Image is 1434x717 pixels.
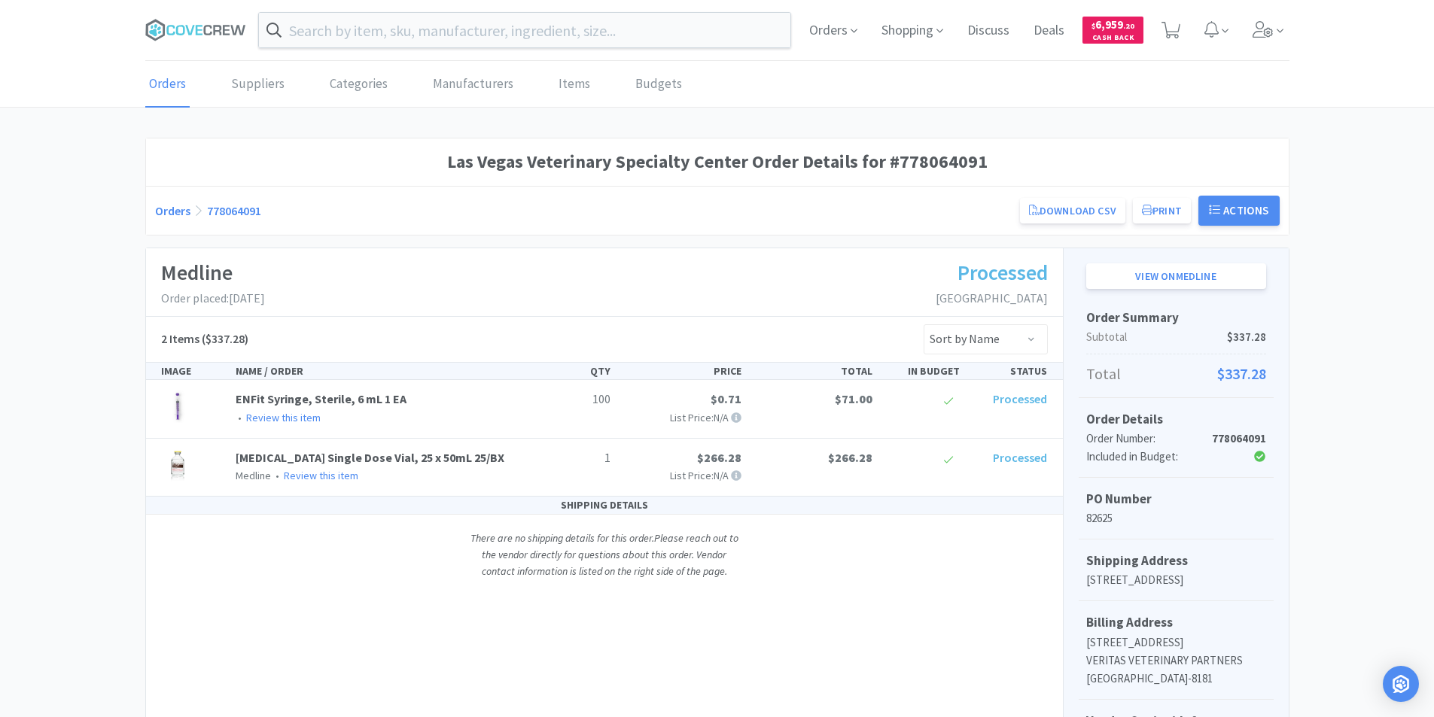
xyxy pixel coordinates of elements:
[236,411,244,424] span: •
[155,147,1280,176] h1: Las Vegas Veterinary Specialty Center Order Details for #778064091
[1086,612,1266,633] h5: Billing Address
[1091,34,1134,44] span: Cash Back
[326,62,391,108] a: Categories
[284,469,358,482] a: Review this item
[1086,489,1266,509] h5: PO Number
[1086,509,1266,527] p: 82625
[236,391,406,406] a: ENFit Syringe, Sterile, 6 mL 1 EA
[155,363,230,379] div: IMAGE
[1086,308,1266,328] h5: Order Summary
[1086,263,1266,289] a: View onMedline
[1133,198,1191,223] button: Print
[1086,571,1266,589] p: [STREET_ADDRESS]
[878,363,966,379] div: IN BUDGET
[958,259,1048,286] span: Processed
[259,13,791,47] input: Search by item, sku, manufacturer, ingredient, size...
[161,289,265,308] p: Order placed: [DATE]
[1086,448,1206,466] div: Included in Budget:
[555,62,594,108] a: Items
[145,62,190,108] a: Orders
[155,203,190,218] a: Orders
[207,203,261,218] a: 778064091
[1086,409,1266,430] h5: Order Details
[697,450,741,465] span: $266.28
[993,391,1047,406] span: Processed
[1028,24,1070,38] a: Deals
[1086,633,1266,652] p: [STREET_ADDRESS]
[1217,362,1266,386] span: $337.28
[1086,670,1266,688] p: [GEOGRAPHIC_DATA]-8181
[470,531,738,579] i: There are no shipping details for this order. Please reach out to the vendor directly for questio...
[1086,362,1266,386] p: Total
[961,24,1015,38] a: Discuss
[227,62,288,108] a: Suppliers
[535,448,610,468] p: 1
[1123,21,1134,31] span: . 20
[236,469,271,482] span: Medline
[617,363,747,379] div: PRICE
[623,467,741,484] p: List Price: N/A
[936,289,1048,308] p: [GEOGRAPHIC_DATA]
[161,256,265,290] h1: Medline
[1198,196,1280,226] button: Actions
[1383,666,1419,702] div: Open Intercom Messenger
[161,331,199,346] span: 2 Items
[429,62,517,108] a: Manufacturers
[1212,431,1266,445] strong: 778064091
[529,363,617,379] div: QTY
[1091,17,1134,32] span: 6,959
[711,391,741,406] span: $0.71
[161,330,248,349] h5: ($337.28)
[1086,430,1206,448] div: Order Number:
[1086,652,1266,670] p: VERITAS VETERINARY PARTNERS
[273,469,282,482] span: •
[161,448,194,482] img: 164010abc7534c4589674260113809e1_710263.jpeg
[1091,21,1095,31] span: $
[161,390,194,423] img: 8272c9c7b5704a888d46d983df8bb5c4_769099.jpeg
[632,62,686,108] a: Budgets
[1086,551,1266,571] h5: Shipping Address
[1086,328,1266,346] p: Subtotal
[146,497,1063,514] div: SHIPPING DETAILS
[993,450,1047,465] span: Processed
[747,363,878,379] div: TOTAL
[236,450,504,465] a: [MEDICAL_DATA] Single Dose Vial, 25 x 50mL 25/BX
[1082,10,1143,50] a: $6,959.20Cash Back
[835,391,872,406] span: $71.00
[623,409,741,426] p: List Price: N/A
[1227,328,1266,346] span: $337.28
[966,363,1053,379] div: STATUS
[828,450,872,465] span: $266.28
[246,411,321,424] a: Review this item
[1020,198,1125,223] a: Download CSV
[230,363,529,379] div: NAME / ORDER
[535,390,610,409] p: 100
